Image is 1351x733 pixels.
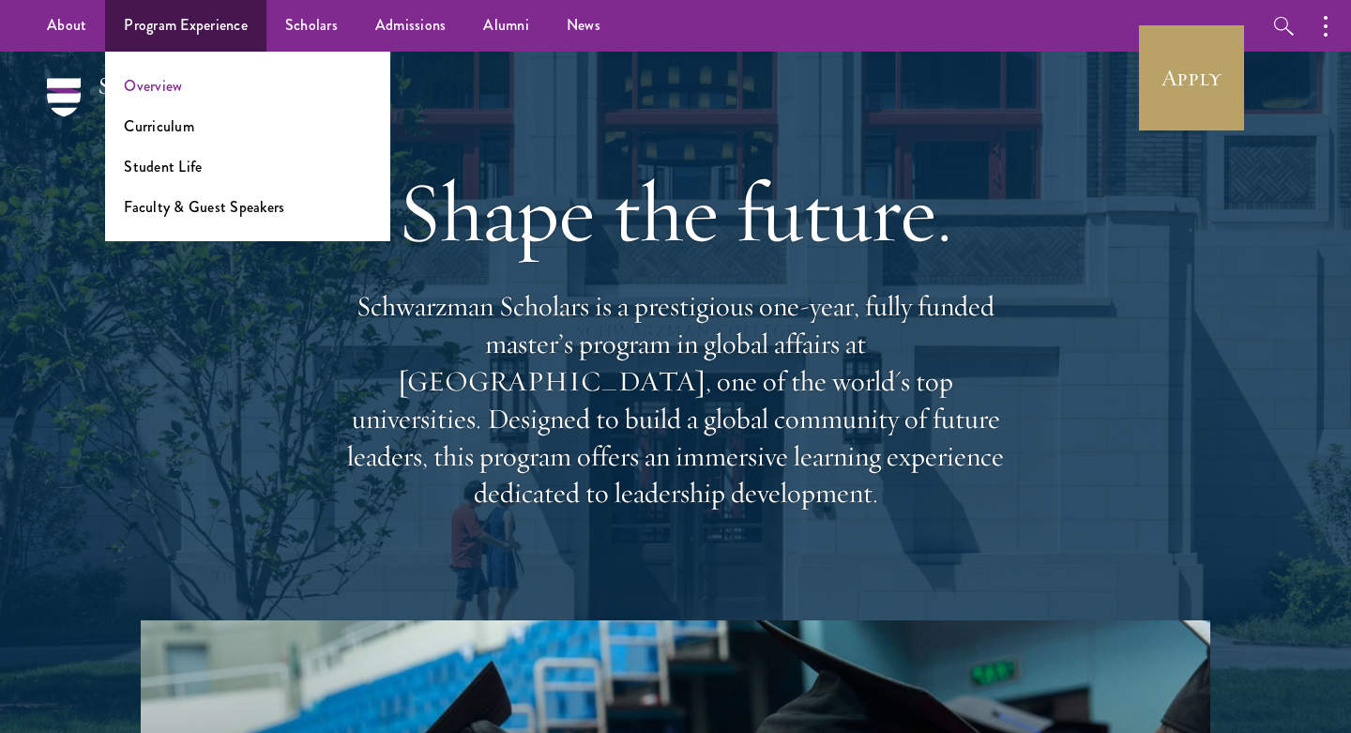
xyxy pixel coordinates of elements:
[47,78,244,144] img: Schwarzman Scholars
[1139,25,1244,130] a: Apply
[124,196,284,218] a: Faculty & Guest Speakers
[124,115,194,137] a: Curriculum
[338,288,1013,512] p: Schwarzman Scholars is a prestigious one-year, fully funded master’s program in global affairs at...
[124,156,202,177] a: Student Life
[124,75,182,97] a: Overview
[338,160,1013,265] h1: Shape the future.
